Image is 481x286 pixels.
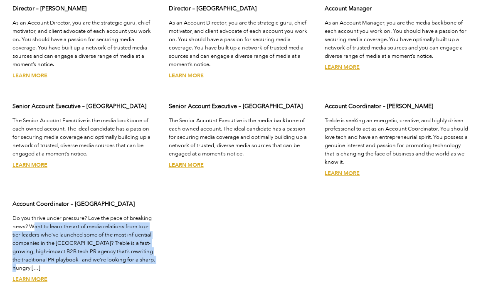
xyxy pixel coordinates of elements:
a: Director – Austin [12,72,47,79]
a: Account Manager [325,64,360,71]
p: Treble is seeking an energetic, creative, and highly driven professional to act as an Account Coo... [325,116,469,166]
a: Account Coordinator – San Francisco [12,276,47,283]
a: Director – San Francisco [169,72,204,79]
h3: Senior Account Executive – [GEOGRAPHIC_DATA] [12,102,156,111]
p: As an Account Manager, you are the media backbone of each account you work on. You should have a ... [325,19,469,60]
p: The Senior Account Executive is the media backbone of each owned account. The ideal candidate has... [169,116,313,158]
h3: Director – [GEOGRAPHIC_DATA] [169,5,313,13]
a: Account Coordinator – Austin [325,170,360,177]
p: As an Account Director, you are the strategic guru, chief motivator, and client advocate of each ... [169,19,313,69]
a: Senior Account Executive – Austin [169,161,204,169]
p: Do you thrive under pressure? Love the pace of breaking news? Want to learn the art of media rela... [12,214,156,272]
h3: Director – [PERSON_NAME] [12,5,156,13]
h3: Senior Account Executive – [GEOGRAPHIC_DATA] [169,102,313,111]
h3: Account Coordinator – [GEOGRAPHIC_DATA] [12,200,156,208]
p: The Senior Account Executive is the media backbone of each owned account. The ideal candidate has... [12,116,156,158]
a: Senior Account Executive – San Francisco Bay Area [12,161,47,169]
h3: Account Manager [325,5,469,13]
p: As an Account Director, you are the strategic guru, chief motivator, and client advocate of each ... [12,19,156,69]
h3: Account Coordinator – [PERSON_NAME] [325,102,469,111]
